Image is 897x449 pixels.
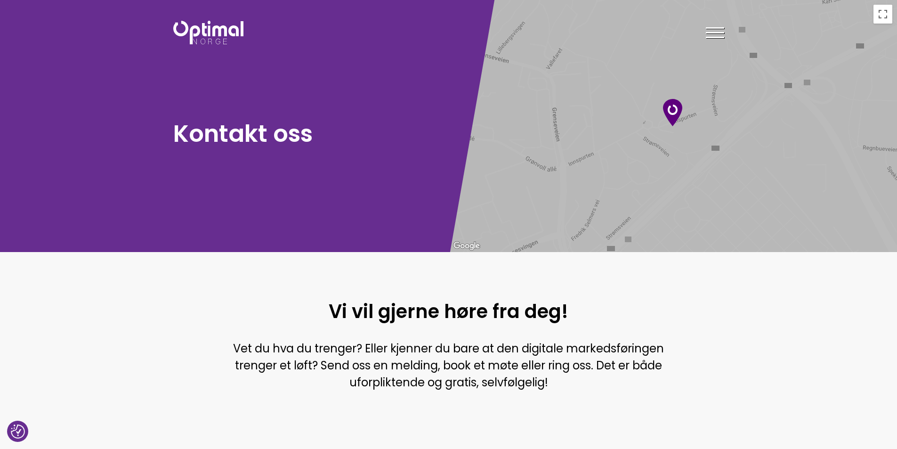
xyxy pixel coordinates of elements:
span: Vet du hva du trenger? Eller kjenner du bare at den digitale markedsføringen trenger et løft? Sen... [233,341,664,390]
h1: Kontakt oss [173,118,444,149]
img: Google [451,240,482,252]
img: Optimal Norge [173,21,243,44]
a: Mở khu vực này trong Google Maps (mở cửa sổ mới) [451,240,482,252]
div: Optimal norge [663,99,682,126]
button: Samtykkepreferanser [11,425,25,439]
img: Revisit consent button [11,425,25,439]
h1: Vi vil gjerne høre fra deg! [220,299,677,324]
